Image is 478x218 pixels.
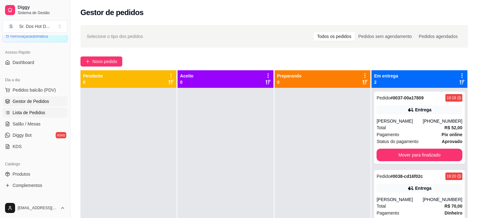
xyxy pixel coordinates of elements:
span: Total [376,124,386,131]
div: 19:20 [447,174,456,179]
div: Todos os pedidos [314,32,355,41]
span: S [8,23,14,29]
div: Pedidos agendados [415,32,461,41]
span: Selecione o tipo dos pedidos [87,33,143,40]
button: Pedidos balcão (PDV) [3,85,68,95]
p: 0 [180,79,194,85]
strong: Pix online [442,132,462,137]
div: Catálogo [3,159,68,169]
span: KDS [13,143,22,150]
a: Gestor de Pedidos [3,96,68,106]
strong: R$ 70,00 [444,204,462,209]
div: Pedidos sem agendamento [355,32,415,41]
article: Renovação automática [10,34,48,39]
span: Pedido [376,95,390,100]
a: Salão / Mesas [3,119,68,129]
span: Diggy Bot [13,132,32,138]
p: 0 [277,79,302,85]
a: Diggy Botnovo [3,130,68,140]
div: [PERSON_NAME] [376,118,423,124]
span: Pagamento [376,131,399,138]
a: Complementos [3,180,68,190]
span: Pedido [376,174,390,179]
p: Em entrega [374,73,398,79]
a: DiggySistema de Gestão [3,3,68,18]
span: Gestor de Pedidos [13,98,49,104]
a: Dashboard [3,57,68,67]
button: [EMAIL_ADDRESS][DOMAIN_NAME] [3,200,68,215]
span: [EMAIL_ADDRESS][DOMAIN_NAME] [18,205,58,210]
div: Entrega [415,107,431,113]
span: Complementos [13,182,42,189]
span: Produtos [13,171,30,177]
span: Diggy [18,5,65,10]
div: Sr. Dos Hot D ... [19,23,50,29]
span: Total [376,203,386,210]
strong: R$ 52,00 [444,125,462,130]
span: Sistema de Gestão [18,10,65,15]
p: Aceito [180,73,194,79]
p: 2 [374,79,398,85]
div: Acesso Rápido [3,47,68,57]
p: Pendente [83,73,103,79]
strong: Dinheiro [444,210,462,215]
span: Dashboard [13,59,34,66]
p: Preparando [277,73,302,79]
strong: # 0038-cd16f02c [390,174,423,179]
a: KDS [3,141,68,152]
div: Entrega [415,185,431,191]
span: Pedidos balcão (PDV) [13,87,56,93]
span: Lista de Pedidos [13,109,45,116]
button: Mover para finalizado [376,149,462,161]
div: [PHONE_NUMBER] [423,196,462,203]
div: [PHONE_NUMBER] [423,118,462,124]
div: 19:18 [447,95,456,100]
a: Lista de Pedidos [3,108,68,118]
div: Dia a dia [3,75,68,85]
h2: Gestor de pedidos [80,8,144,18]
a: Produtos [3,169,68,179]
span: Novo pedido [92,58,117,65]
button: Novo pedido [80,56,122,66]
button: Select a team [3,20,68,33]
span: Salão / Mesas [13,121,41,127]
strong: # 0037-00a17809 [390,95,424,100]
div: [PERSON_NAME] [376,196,423,203]
p: 0 [83,79,103,85]
span: plus [85,59,90,64]
span: Status do pagamento [376,138,418,145]
span: Pagamento [376,210,399,216]
strong: aprovado [442,139,462,144]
